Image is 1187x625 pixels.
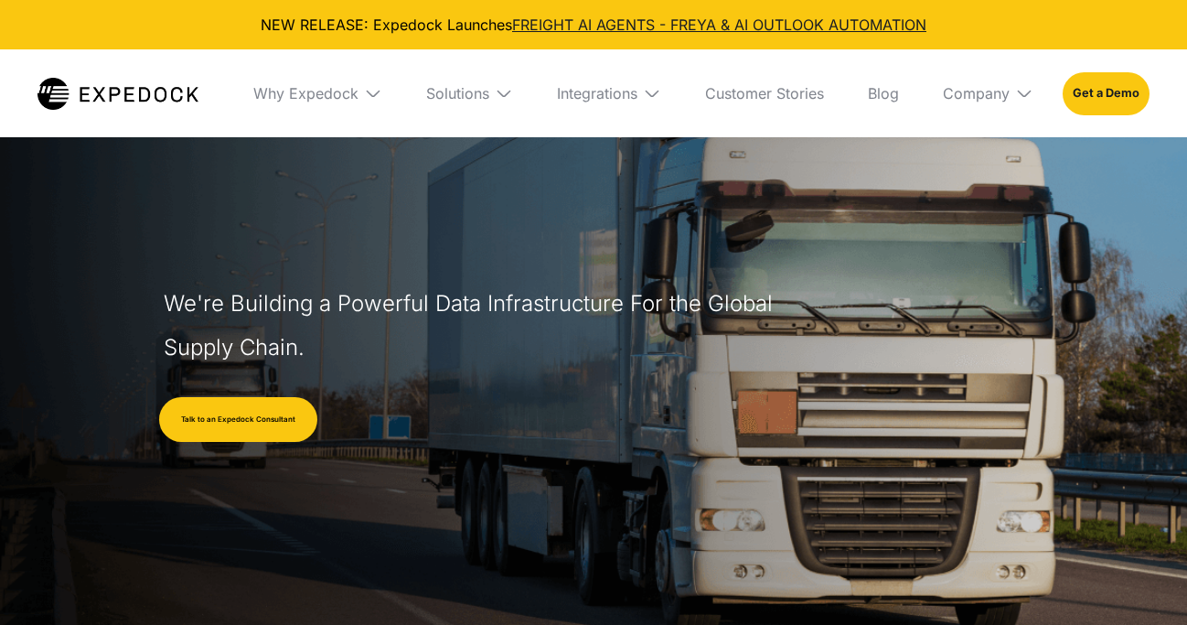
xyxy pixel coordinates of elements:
h1: We're Building a Powerful Data Infrastructure For the Global Supply Chain. [164,282,782,370]
div: NEW RELEASE: Expedock Launches [15,15,1172,35]
div: Why Expedock [253,84,358,102]
a: Talk to an Expedock Consultant [159,397,317,443]
div: Solutions [426,84,489,102]
div: Company [943,84,1010,102]
a: Blog [853,49,914,137]
a: Customer Stories [690,49,839,137]
a: FREIGHT AI AGENTS - FREYA & AI OUTLOOK AUTOMATION [512,16,926,34]
a: Get a Demo [1063,72,1150,114]
div: Integrations [557,84,637,102]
